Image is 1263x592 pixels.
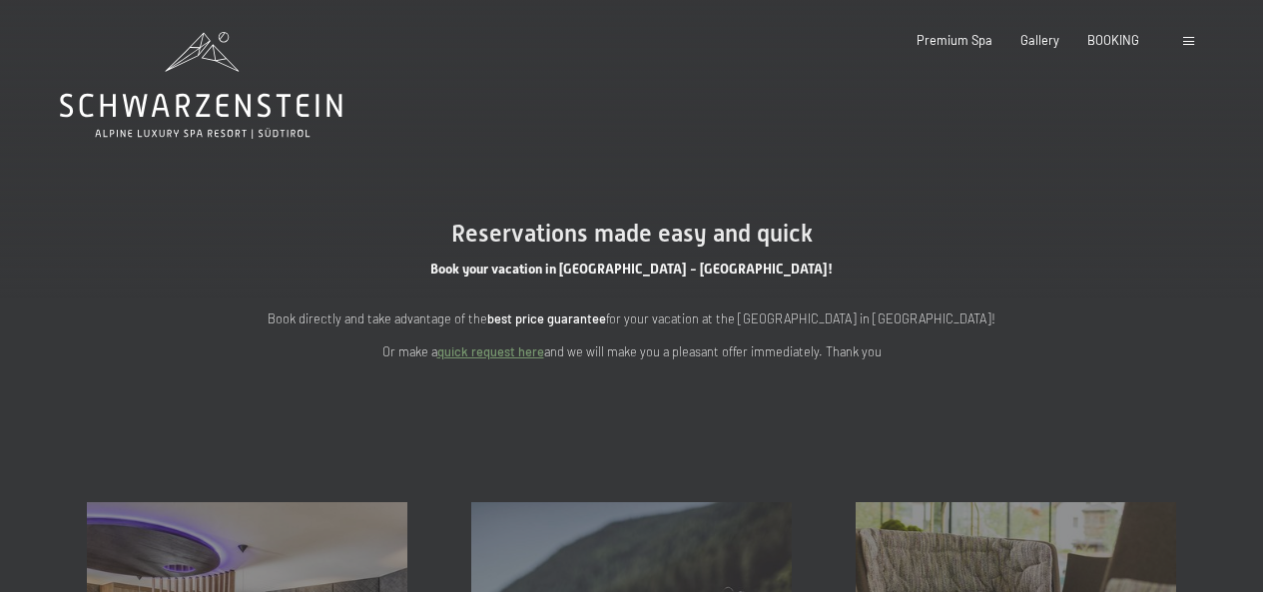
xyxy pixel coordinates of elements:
span: Book your vacation in [GEOGRAPHIC_DATA] - [GEOGRAPHIC_DATA]! [430,261,833,277]
a: BOOKING [1087,32,1139,48]
span: Reservations made easy and quick [451,220,813,248]
a: Gallery [1020,32,1059,48]
p: Book directly and take advantage of the for your vacation at the [GEOGRAPHIC_DATA] in [GEOGRAPHIC... [233,308,1031,328]
p: Or make a and we will make you a pleasant offer immediately. Thank you [233,341,1031,361]
a: Premium Spa [917,32,992,48]
strong: best price guarantee [487,310,606,326]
